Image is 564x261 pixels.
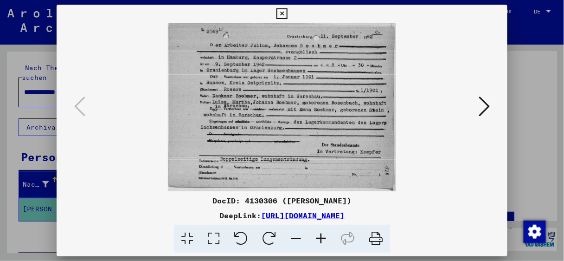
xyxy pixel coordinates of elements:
div: DeepLink: [57,210,508,221]
img: 001.jpg [88,23,476,191]
div: DocID: 4130306 ([PERSON_NAME]) [57,195,508,206]
div: Zustimmung ändern [523,220,545,242]
a: [URL][DOMAIN_NAME] [261,211,345,220]
img: Zustimmung ändern [524,221,546,243]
